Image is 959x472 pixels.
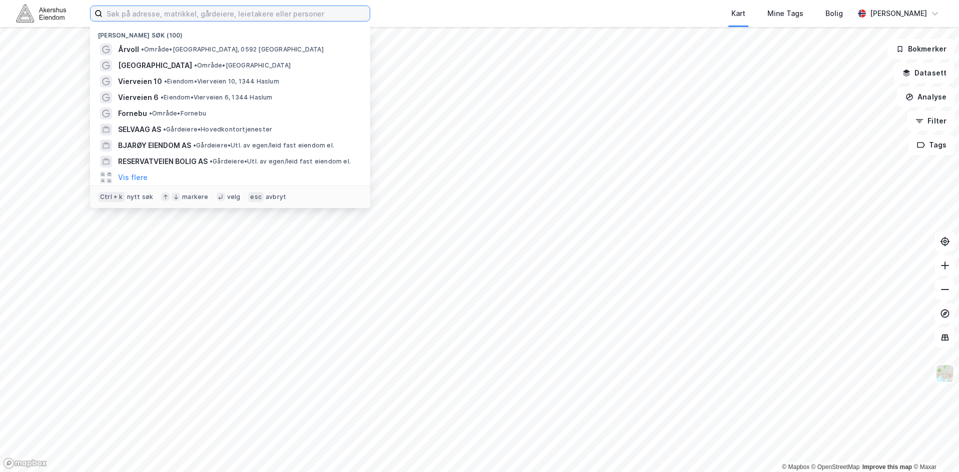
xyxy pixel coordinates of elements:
a: Mapbox homepage [3,457,47,469]
div: esc [248,192,264,202]
button: Vis flere [118,171,148,183]
button: Bokmerker [887,39,955,59]
span: Gårdeiere • Utl. av egen/leid fast eiendom el. [193,141,334,149]
img: akershus-eiendom-logo.9091f326c980b4bce74ccdd9f866810c.svg [16,4,66,22]
a: Improve this map [862,463,912,470]
img: Z [935,364,954,383]
span: SELVAAG AS [118,123,161,135]
span: BJARØY EIENDOM AS [118,139,191,151]
div: avbryt [266,193,286,201]
button: Analyse [897,87,955,107]
div: Ctrl + k [98,192,125,202]
span: Eiendom • Vierveien 6, 1344 Haslum [161,93,273,101]
span: Årvoll [118,43,139,55]
span: Område • [GEOGRAPHIC_DATA] [194,61,291,69]
span: • [164,77,167,85]
div: Mine Tags [767,7,803,19]
span: • [141,45,144,53]
span: • [163,125,166,133]
div: velg [227,193,241,201]
span: Fornebu [118,107,147,119]
span: Eiendom • Vierveien 10, 1344 Haslum [164,77,279,85]
input: Søk på adresse, matrikkel, gårdeiere, leietakere eller personer [103,6,370,21]
div: [PERSON_NAME] søk (100) [90,23,370,41]
span: Vierveien 6 [118,91,159,103]
div: Kontrollprogram for chat [909,424,959,472]
span: • [210,157,213,165]
span: • [149,109,152,117]
button: Datasett [894,63,955,83]
span: Vierveien 10 [118,75,162,87]
div: Kart [731,7,745,19]
div: [PERSON_NAME] [870,7,927,19]
span: Område • [GEOGRAPHIC_DATA], 0592 [GEOGRAPHIC_DATA] [141,45,324,53]
button: Filter [907,111,955,131]
span: Område • Fornebu [149,109,206,117]
span: • [193,141,196,149]
span: Gårdeiere • Hovedkontortjenester [163,125,272,133]
span: RESERVATVEIEN BOLIG AS [118,155,208,167]
span: Gårdeiere • Utl. av egen/leid fast eiendom el. [210,157,351,165]
iframe: Chat Widget [909,424,959,472]
span: • [194,61,197,69]
div: nytt søk [127,193,154,201]
button: Tags [908,135,955,155]
div: markere [182,193,208,201]
a: Mapbox [782,463,809,470]
a: OpenStreetMap [811,463,860,470]
span: • [161,93,164,101]
div: Bolig [825,7,843,19]
span: [GEOGRAPHIC_DATA] [118,59,192,71]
